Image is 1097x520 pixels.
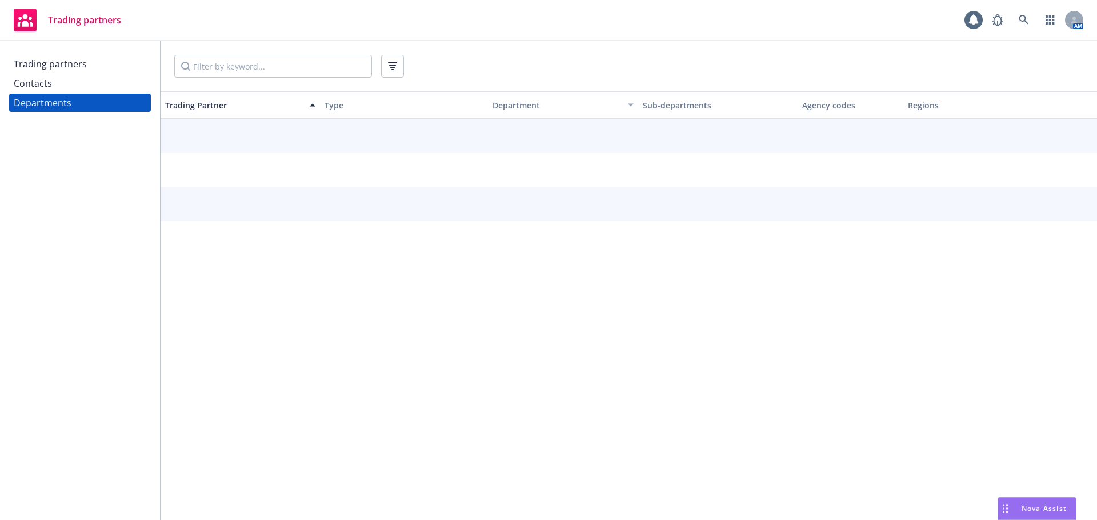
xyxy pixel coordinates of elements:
button: Type [320,91,479,119]
div: Trading partners [14,55,87,73]
div: Trading Partner [165,99,303,111]
div: Department [483,99,621,111]
div: Type [325,99,475,111]
div: Departments [14,94,71,112]
input: Filter by keyword... [174,55,372,78]
a: Trading partners [9,4,126,36]
div: Agency codes [802,99,899,111]
button: Sub-departments [638,91,798,119]
a: Report a Bug [986,9,1009,31]
a: Departments [9,94,151,112]
button: Department [479,91,638,119]
button: Agency codes [798,91,904,119]
div: Drag to move [998,498,1012,519]
a: Search [1012,9,1035,31]
a: Switch app [1039,9,1062,31]
button: Regions [903,91,1063,119]
a: Contacts [9,74,151,92]
span: Nova Assist [1022,503,1067,513]
div: Contacts [14,74,52,92]
a: Trading partners [9,55,151,73]
button: Nova Assist [998,497,1076,520]
span: Trading partners [48,15,121,25]
div: Regions [908,99,1058,111]
button: Trading Partner [161,91,320,119]
div: Sub-departments [643,99,793,111]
